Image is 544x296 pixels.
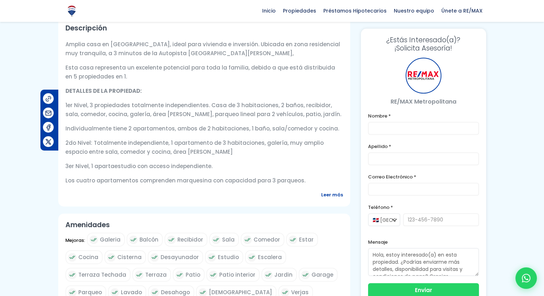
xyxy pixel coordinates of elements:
h2: Descripción [65,20,343,36]
img: check icon [209,271,217,279]
span: Estar [299,235,314,244]
img: Compartir [45,138,52,145]
span: Cisterna [117,253,142,262]
img: check icon [175,271,184,279]
h2: Amenidades [65,221,343,229]
span: Leer más [321,190,343,199]
img: Compartir [45,124,52,131]
img: check icon [107,253,116,262]
span: Patio [186,270,200,279]
span: Únete a RE/MAX [438,5,486,16]
span: Cocina [78,253,98,262]
span: Galeri­a [100,235,121,244]
img: check icon [150,253,159,262]
img: check icon [289,235,297,244]
img: Compartir [45,109,52,117]
strong: DETALLES DE LA PROPIEDAD: [65,87,142,95]
img: check icon [68,271,77,279]
p: Amplia casa en [GEOGRAPHIC_DATA], ideal para vivienda e inversión. Ubicada en zona residencial mu... [65,40,343,58]
p: Los cuatro apartamentos comprenden marquesina con capacidad para 3 parqueos. [65,176,343,185]
span: Mejoras: [65,236,85,250]
label: Teléfono * [368,203,479,212]
span: Estudio [218,253,239,262]
span: Desayunador [161,253,199,262]
img: check icon [248,253,256,262]
textarea: Hola, estoy interesado(a) en esta propiedad. ¿Podrías enviarme más detalles, disponibilidad para ... [368,248,479,276]
div: RE/MAX Metropolitana [406,58,441,94]
img: check icon [243,235,252,244]
p: 1er Nivel, 3 propiedades totalmente independientes. Casa de 3 habitaciones, 2 baños, recibidor, s... [65,101,343,119]
label: Nombre * [368,111,479,120]
p: 3er Nivel, 1 apartaestudio con acceso independiente. [65,162,343,171]
span: Inicio [259,5,279,16]
img: check icon [68,253,77,262]
span: Balcón [139,235,158,244]
p: Esta casa representa un excelente potencial para toda la familia, debido a que está distribuida e... [65,63,343,81]
span: Jardin [274,270,293,279]
img: check icon [167,235,176,244]
span: ¿Estás Interesado(a)? [368,36,479,44]
span: Préstamos Hipotecarios [320,5,390,16]
input: 123-456-7890 [403,213,479,226]
img: check icon [207,253,216,262]
label: Apellido * [368,142,479,151]
img: check icon [212,235,220,244]
span: Garage [312,270,333,279]
span: Sala [222,235,235,244]
img: check icon [264,271,273,279]
span: Recibidor [177,235,203,244]
span: Comedor [254,235,280,244]
span: Patio interior [219,270,255,279]
span: Propiedades [279,5,320,16]
img: check icon [135,271,143,279]
img: check icon [89,235,98,244]
span: Terraza [145,270,167,279]
img: Compartir [45,95,52,102]
p: RE/MAX Metropolitana [368,97,479,106]
p: Individualmente tiene 2 apartamentos, ambos de 2 habitaciones, 1 baño, sala/comedor y cocina. [65,124,343,133]
label: Correo Electrónico * [368,172,479,181]
span: Terraza Techada [78,270,126,279]
span: Escalera [258,253,282,262]
span: Nuestro equipo [390,5,438,16]
h3: ¡Solicita Asesoría! [368,36,479,52]
img: check icon [129,235,138,244]
p: 2do Nivel: Totalmente independiente, 1 apartamento de 3 habitaciones, galería, muy amplio espacio... [65,138,343,156]
label: Mensaje [368,238,479,247]
img: check icon [301,271,310,279]
img: Logo de REMAX [65,5,78,17]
